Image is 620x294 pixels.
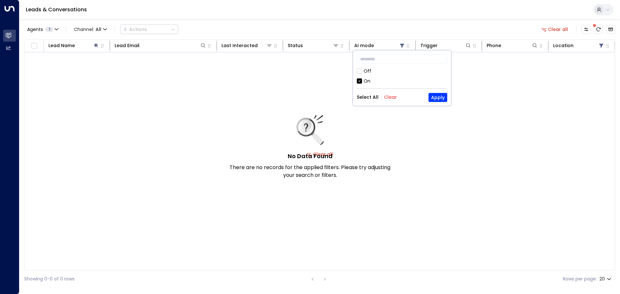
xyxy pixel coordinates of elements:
[71,25,109,34] button: Channel:All
[96,27,101,32] span: All
[563,276,597,282] label: Rows per page:
[229,164,391,179] p: There are no records for the applied filters. Please try adjusting your search or filters.
[27,27,43,32] span: Agents
[420,42,471,49] div: Trigger
[120,25,178,34] button: Actions
[606,25,615,34] button: Archived Leads
[71,25,109,34] span: Channel:
[357,68,447,75] div: Off
[46,27,53,32] span: 1
[115,42,206,49] div: Lead Email
[354,42,374,49] div: AI mode
[288,152,333,160] h5: No Data Found
[384,95,397,100] button: Clear
[539,25,571,34] button: Clear all
[594,25,603,34] span: There are new threads available. Refresh the grid to view the latest updates.
[123,26,147,32] div: Actions
[48,42,75,49] div: Lead Name
[487,42,538,49] div: Phone
[357,95,378,100] button: Select All
[26,6,87,13] a: Leads & Conversations
[222,42,273,49] div: Last Interacted
[24,25,61,34] button: Agents1
[582,25,591,34] button: Customize
[553,42,604,49] div: Location
[357,78,447,85] div: On
[364,78,370,85] div: On
[30,42,38,50] span: Toggle select all
[288,42,303,49] div: Status
[24,276,75,282] div: Showing 0-0 of 0 rows
[420,42,438,49] div: Trigger
[308,275,329,283] nav: pagination navigation
[120,25,178,34] div: Button group with a nested menu
[222,42,258,49] div: Last Interacted
[288,42,339,49] div: Status
[487,42,501,49] div: Phone
[48,42,99,49] div: Lead Name
[115,42,139,49] div: Lead Email
[429,93,447,102] button: Apply
[553,42,573,49] div: Location
[599,274,613,284] div: 20
[354,42,405,49] div: AI mode
[364,68,371,75] div: Off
